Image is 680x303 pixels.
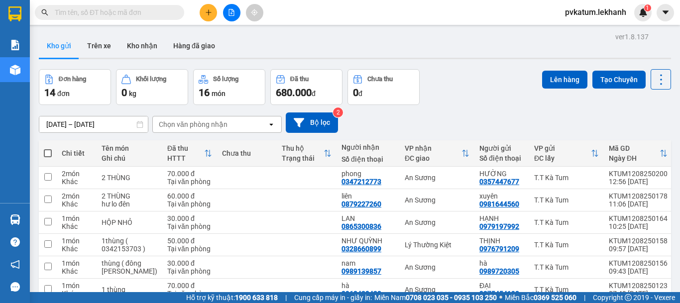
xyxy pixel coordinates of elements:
[609,282,668,290] div: KTUM1208250123
[534,263,599,271] div: T.T Kà Tum
[270,69,342,105] button: Đã thu680.000đ
[213,76,238,83] div: Số lượng
[159,119,227,129] div: Chọn văn phòng nhận
[59,76,86,83] div: Đơn hàng
[312,90,316,98] span: đ
[609,237,668,245] div: KTUM1208250158
[167,192,212,200] div: 60.000 đ
[79,34,119,58] button: Trên xe
[102,192,157,200] div: 2 THÙNG
[235,294,278,302] strong: 1900 633 818
[167,290,212,298] div: Tại văn phòng
[276,87,312,99] span: 680.000
[62,267,92,275] div: Khác
[405,263,469,271] div: An Sương
[102,174,157,182] div: 2 THÙNG
[119,34,165,58] button: Kho nhận
[167,222,212,230] div: Tại văn phòng
[267,120,275,128] svg: open
[341,237,395,245] div: NHƯ QUỲNH
[609,200,668,208] div: 11:06 [DATE]
[277,140,337,167] th: Toggle SortBy
[121,87,127,99] span: 0
[246,4,263,21] button: aim
[10,260,20,269] span: notification
[341,259,395,267] div: nam
[341,222,381,230] div: 0865300836
[62,214,92,222] div: 1 món
[609,214,668,222] div: KTUM1208250164
[285,292,287,303] span: |
[55,7,172,18] input: Tìm tên, số ĐT hoặc mã đơn
[584,292,585,303] span: |
[39,116,148,132] input: Select a date range.
[62,178,92,186] div: Khác
[592,71,646,89] button: Tạo Chuyến
[405,174,469,182] div: An Sương
[167,144,204,152] div: Đã thu
[62,245,92,253] div: Khác
[646,4,649,11] span: 1
[405,144,461,152] div: VP nhận
[358,90,362,98] span: đ
[479,154,524,162] div: Số điện thoại
[341,214,395,222] div: LAN
[400,140,474,167] th: Toggle SortBy
[167,282,212,290] div: 70.000 đ
[167,200,212,208] div: Tại văn phòng
[604,140,673,167] th: Toggle SortBy
[10,237,20,247] span: question-circle
[167,154,204,162] div: HTTT
[290,76,309,83] div: Đã thu
[167,214,212,222] div: 30.000 đ
[479,170,524,178] div: HƯỜNG
[167,245,212,253] div: Tại văn phòng
[167,170,212,178] div: 70.000 đ
[534,218,599,226] div: T.T Kà Tum
[212,90,226,98] span: món
[479,214,524,222] div: HẠNH
[479,290,519,298] div: 0375454198
[167,259,212,267] div: 30.000 đ
[625,294,632,301] span: copyright
[534,174,599,182] div: T.T Kà Tum
[479,200,519,208] div: 0981644560
[199,87,210,99] span: 16
[657,4,674,21] button: caret-down
[609,259,668,267] div: KTUM1208250156
[542,71,587,89] button: Lên hàng
[10,214,20,225] img: warehouse-icon
[479,192,524,200] div: xuyên
[534,286,599,294] div: T.T Kà Tum
[333,107,343,117] sup: 2
[341,143,395,151] div: Người nhận
[341,245,381,253] div: 0328660899
[609,154,660,162] div: Ngày ĐH
[505,292,576,303] span: Miền Bắc
[186,292,278,303] span: Hỗ trợ kỹ thuật:
[286,112,338,133] button: Bộ lọc
[639,8,648,17] img: icon-new-feature
[479,245,519,253] div: 0976791209
[205,9,212,16] span: plus
[341,155,395,163] div: Số điện thoại
[44,87,55,99] span: 14
[534,196,599,204] div: T.T Kà Tum
[534,154,591,162] div: ĐC lấy
[609,144,660,152] div: Mã GD
[102,200,157,208] div: hư lo đên
[347,69,420,105] button: Chưa thu0đ
[228,9,235,16] span: file-add
[405,241,469,249] div: Lý Thường Kiệt
[62,200,92,208] div: Khác
[223,4,240,21] button: file-add
[41,9,48,16] span: search
[62,259,92,267] div: 1 món
[200,4,217,21] button: plus
[479,259,524,267] div: hà
[62,170,92,178] div: 2 món
[167,178,212,186] div: Tại văn phòng
[609,267,668,275] div: 09:43 [DATE]
[406,294,497,302] strong: 0708 023 035 - 0935 103 250
[62,192,92,200] div: 2 món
